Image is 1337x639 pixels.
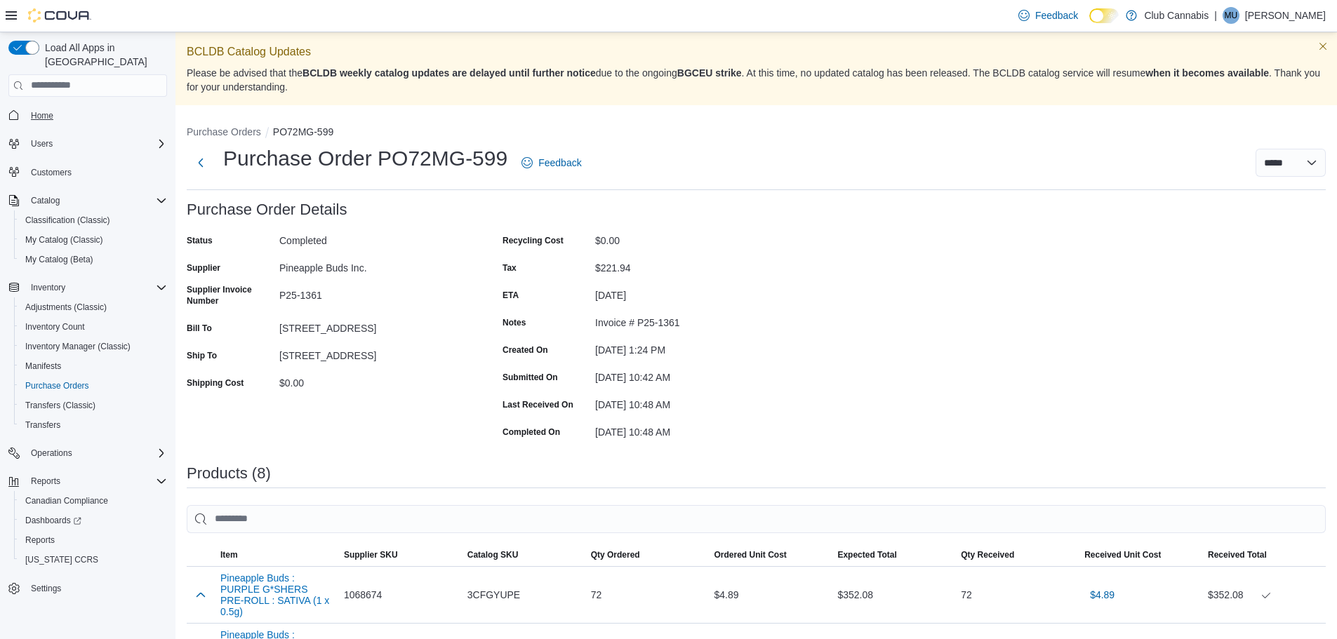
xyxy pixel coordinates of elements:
div: Mavis Upson [1223,7,1239,24]
span: Reports [25,473,167,490]
button: Ordered Unit Cost [709,544,832,566]
nav: An example of EuiBreadcrumbs [187,125,1326,142]
strong: BCLDB weekly catalog updates are delayed until further notice [302,67,596,79]
span: Canadian Compliance [25,495,108,506]
button: Operations [25,445,78,462]
a: My Catalog (Beta) [20,251,99,268]
span: Customers [31,167,72,178]
span: Catalog [31,195,60,206]
a: Reports [20,532,60,549]
a: Home [25,107,59,124]
p: [PERSON_NAME] [1245,7,1326,24]
button: Catalog [3,191,173,210]
label: Recycling Cost [503,235,564,246]
span: Received Unit Cost [1084,549,1161,560]
div: [STREET_ADDRESS] [279,344,467,361]
label: Ship To [187,350,217,361]
img: Cova [28,8,91,22]
span: Inventory [25,279,167,296]
span: My Catalog (Beta) [25,254,93,265]
button: My Catalog (Classic) [14,230,173,250]
span: Settings [31,583,61,594]
a: Inventory Count [20,318,91,335]
span: Users [25,135,167,152]
nav: Complex example [8,100,167,635]
span: Transfers (Classic) [20,397,167,414]
div: Invoice # P25-1361 [595,311,783,328]
a: Transfers (Classic) [20,397,101,414]
span: Reports [31,476,60,487]
a: Inventory Manager (Classic) [20,338,136,355]
span: My Catalog (Classic) [20,231,167,248]
span: Reports [25,534,55,546]
label: Supplier [187,262,220,274]
a: Classification (Classic) [20,212,116,229]
button: Canadian Compliance [14,491,173,511]
a: Feedback [516,149,587,177]
button: Reports [3,471,173,491]
button: Classification (Classic) [14,210,173,230]
button: Users [3,134,173,154]
a: Purchase Orders [20,377,95,394]
button: Received Unit Cost [1079,544,1202,566]
a: Manifests [20,358,67,375]
button: Item [215,544,338,566]
span: Classification (Classic) [20,212,167,229]
button: My Catalog (Beta) [14,250,173,269]
a: Settings [25,580,67,597]
div: P25-1361 [279,284,467,301]
button: Purchase Orders [187,126,261,137]
label: Notes [503,317,526,328]
span: My Catalog (Beta) [20,251,167,268]
span: Transfers (Classic) [25,400,95,411]
span: Inventory [31,282,65,293]
div: 72 [585,581,709,609]
a: Adjustments (Classic) [20,299,112,316]
div: Completed [279,229,467,246]
button: Home [3,105,173,126]
button: Next [187,149,215,177]
p: Club Cannabis [1144,7,1209,24]
label: Last Received On [503,399,573,410]
p: Please be advised that the due to the ongoing . At this time, no updated catalog has been release... [187,66,1326,94]
span: Feedback [1035,8,1078,22]
span: MU [1225,7,1238,24]
button: [US_STATE] CCRS [14,550,173,570]
span: Catalog [25,192,167,209]
span: Purchase Orders [20,377,167,394]
span: Customers [25,163,167,181]
span: Expected Total [837,549,896,560]
span: Washington CCRS [20,551,167,568]
span: Inventory Manager (Classic) [20,338,167,355]
span: [US_STATE] CCRS [25,554,98,565]
span: Transfers [20,417,167,433]
button: Settings [3,578,173,598]
span: Classification (Classic) [25,215,110,226]
span: Item [220,549,238,560]
button: Catalog [25,192,65,209]
span: Operations [31,448,72,459]
a: Customers [25,164,77,181]
div: $352.08 [1208,586,1320,603]
div: Pineapple Buds Inc. [279,257,467,274]
span: Qty Received [961,549,1014,560]
span: Received Total [1208,549,1267,560]
span: Qty Ordered [591,549,640,560]
div: [DATE] 10:48 AM [595,421,783,438]
button: Expected Total [832,544,955,566]
h3: Purchase Order Details [187,201,347,218]
label: Shipping Cost [187,377,244,389]
strong: when it becomes available [1145,67,1269,79]
span: Inventory Manager (Classic) [25,341,131,352]
div: $221.94 [595,257,783,274]
p: | [1214,7,1217,24]
div: $0.00 [595,229,783,246]
button: Inventory Manager (Classic) [14,337,173,356]
div: 72 [955,581,1079,609]
a: Transfers [20,417,66,433]
span: Reports [20,532,167,549]
span: Operations [25,445,167,462]
span: Purchase Orders [25,380,89,391]
label: Tax [503,262,517,274]
span: Home [25,107,167,124]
